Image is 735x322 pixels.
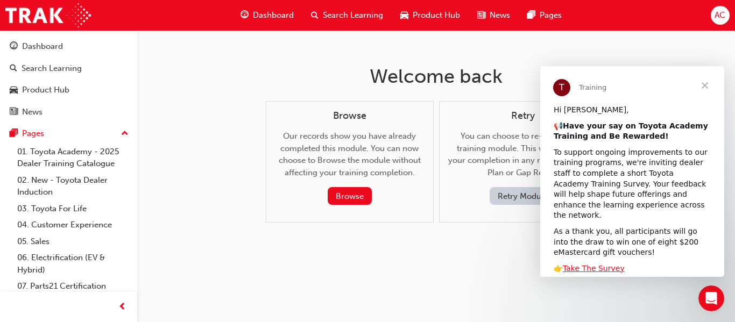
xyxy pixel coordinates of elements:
[22,40,63,53] div: Dashboard
[22,106,43,118] div: News
[302,4,392,26] a: search-iconSearch Learning
[4,124,133,144] button: Pages
[413,9,460,22] span: Product Hub
[5,3,91,27] img: Trak
[13,217,133,233] a: 04. Customer Experience
[490,9,510,22] span: News
[10,85,18,95] span: car-icon
[275,110,425,205] div: Our records show you have already completed this module. You can now choose to Browse the module ...
[13,201,133,217] a: 03. Toyota For Life
[232,4,302,26] a: guage-iconDashboard
[13,278,133,295] a: 07. Parts21 Certification
[540,9,562,22] span: Pages
[311,9,319,22] span: search-icon
[448,110,598,122] h4: Retry
[400,9,408,22] span: car-icon
[4,59,133,78] a: Search Learning
[13,233,133,250] a: 05. Sales
[519,4,570,26] a: pages-iconPages
[22,62,82,75] div: Search Learning
[10,108,18,117] span: news-icon
[275,110,425,122] h4: Browse
[4,102,133,122] a: News
[328,187,372,205] button: Browse
[22,127,44,140] div: Pages
[13,249,133,278] a: 06. Electrification (EV & Hybrid)
[241,9,249,22] span: guage-icon
[477,9,485,22] span: news-icon
[540,66,724,277] iframe: Intercom live chat message
[10,64,17,74] span: search-icon
[711,6,730,25] button: AC
[13,172,133,201] a: 02. New - Toyota Dealer Induction
[490,187,556,205] button: Retry Module
[323,9,383,22] span: Search Learning
[121,127,129,141] span: up-icon
[392,4,469,26] a: car-iconProduct Hub
[469,4,519,26] a: news-iconNews
[10,42,18,52] span: guage-icon
[698,285,724,311] iframe: Intercom live chat
[22,84,69,96] div: Product Hub
[4,34,133,124] button: DashboardSearch LearningProduct HubNews
[715,9,725,22] span: AC
[253,9,294,22] span: Dashboard
[448,110,598,205] div: You can choose to re-attempt the training module. This will also reset your completion in any rel...
[118,300,126,314] span: prev-icon
[527,9,535,22] span: pages-icon
[10,129,18,139] span: pages-icon
[266,65,607,88] h1: Welcome back
[13,144,133,172] a: 01. Toyota Academy - 2025 Dealer Training Catalogue
[4,80,133,100] a: Product Hub
[4,37,133,56] a: Dashboard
